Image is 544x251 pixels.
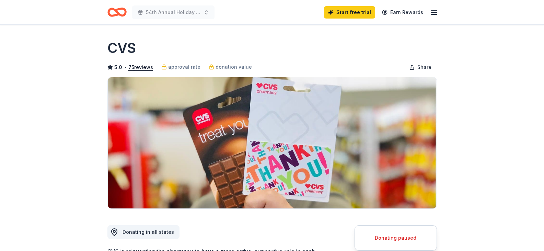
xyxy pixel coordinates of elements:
[216,63,252,71] span: donation value
[107,4,127,20] a: Home
[161,63,200,71] a: approval rate
[123,229,174,235] span: Donating in all states
[363,234,428,242] div: Donating paused
[168,63,200,71] span: approval rate
[404,60,437,74] button: Share
[417,63,431,71] span: Share
[124,65,126,70] span: •
[132,5,215,19] button: 54th Annual Holiday Raffle
[107,38,136,58] h1: CVS
[209,63,252,71] a: donation value
[128,63,153,71] button: 75reviews
[114,63,122,71] span: 5.0
[108,77,437,208] img: Image for CVS
[324,6,375,19] a: Start free trial
[378,6,427,19] a: Earn Rewards
[146,8,201,16] span: 54th Annual Holiday Raffle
